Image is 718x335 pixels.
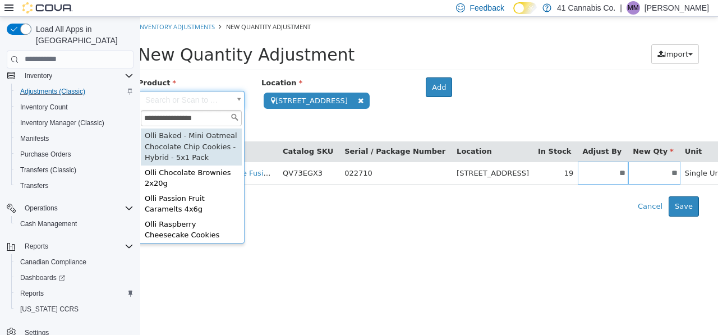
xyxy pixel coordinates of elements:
span: Feedback [470,2,504,13]
div: Olli Chocolate Brownies 2x20g [1,149,102,175]
button: Inventory Count [11,99,138,115]
button: Transfers (Classic) [11,162,138,178]
span: Operations [20,201,134,215]
span: Canadian Compliance [16,255,134,269]
a: Adjustments (Classic) [16,85,90,98]
a: Dashboards [11,270,138,286]
span: Purchase Orders [20,150,71,159]
span: Purchase Orders [16,148,134,161]
span: Operations [25,204,58,213]
a: Manifests [16,132,53,145]
button: Reports [20,240,53,253]
p: [PERSON_NAME] [645,1,709,15]
span: Reports [16,287,134,300]
a: Inventory Manager (Classic) [16,116,109,130]
span: Inventory [25,71,52,80]
a: Purchase Orders [16,148,76,161]
button: [US_STATE] CCRS [11,301,138,317]
span: Reports [20,240,134,253]
button: Inventory Manager (Classic) [11,115,138,131]
button: Inventory [2,68,138,84]
button: Inventory [20,69,57,82]
span: Inventory Manager (Classic) [16,116,134,130]
span: Reports [20,289,44,298]
div: Olli Baked - Mini Oatmeal Chocolate Chip Cookies - Hybrid - 5x1 Pack [1,112,102,149]
span: Cash Management [20,219,77,228]
a: Transfers [16,179,53,192]
span: Transfers [16,179,134,192]
div: Olli Passion Fruit Caramelts 4x6g [1,175,102,200]
div: Olli Raspberry Cheesecake Cookies 2pack [1,200,102,237]
span: Transfers (Classic) [20,166,76,175]
span: Adjustments (Classic) [16,85,134,98]
span: Dashboards [20,273,65,282]
a: Cash Management [16,217,81,231]
a: Reports [16,287,48,300]
div: Matt Morrisey [627,1,640,15]
button: Operations [20,201,62,215]
input: Dark Mode [513,2,537,14]
p: 41 Cannabis Co. [557,1,615,15]
span: Cash Management [16,217,134,231]
img: Cova [22,2,73,13]
button: Reports [2,238,138,254]
span: Inventory Count [16,100,134,114]
button: Purchase Orders [11,146,138,162]
span: Inventory Manager (Classic) [20,118,104,127]
span: Manifests [16,132,134,145]
span: Transfers (Classic) [16,163,134,177]
span: MM [628,1,639,15]
span: [US_STATE] CCRS [20,305,79,314]
span: Reports [25,242,48,251]
button: Manifests [11,131,138,146]
button: Adjustments (Classic) [11,84,138,99]
button: Reports [11,286,138,301]
a: Transfers (Classic) [16,163,81,177]
a: [US_STATE] CCRS [16,302,83,316]
span: Inventory [20,69,134,82]
button: Operations [2,200,138,216]
span: Load All Apps in [GEOGRAPHIC_DATA] [31,24,134,46]
span: Manifests [20,134,49,143]
span: Washington CCRS [16,302,134,316]
span: Adjustments (Classic) [20,87,85,96]
a: Inventory Count [16,100,72,114]
span: Canadian Compliance [20,258,86,267]
span: Transfers [20,181,48,190]
a: Dashboards [16,271,70,284]
button: Transfers [11,178,138,194]
span: Dashboards [16,271,134,284]
button: Cash Management [11,216,138,232]
a: Canadian Compliance [16,255,91,269]
button: Canadian Compliance [11,254,138,270]
p: | [620,1,622,15]
span: Inventory Count [20,103,68,112]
